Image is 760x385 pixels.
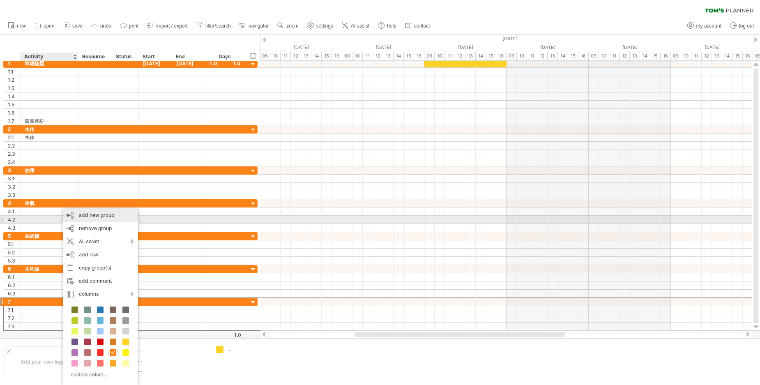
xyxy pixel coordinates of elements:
[25,117,74,125] div: 窗簾進駐
[507,43,589,52] div: Saturday, 6 September 2025
[8,166,20,174] div: 3
[589,43,671,52] div: Sunday, 7 September 2025
[156,23,188,29] span: import / export
[455,52,465,60] div: 12
[8,158,20,166] div: 2.4
[8,60,20,67] div: 1
[8,281,20,289] div: 6.2
[8,92,20,100] div: 1.4
[286,23,298,29] span: zoom
[25,232,74,240] div: 系統櫃
[383,52,394,60] div: 13
[8,240,20,248] div: 5.1
[25,134,74,141] div: 木作
[424,52,435,60] div: 09
[671,43,753,52] div: Monday, 8 September 2025
[116,53,134,61] div: Status
[100,23,111,29] span: undo
[275,21,301,31] a: zoom
[414,52,424,60] div: 16
[340,21,372,31] a: AI assist
[301,52,311,60] div: 13
[137,367,206,373] div: ....
[414,23,430,29] span: contact
[620,52,630,60] div: 12
[507,52,517,60] div: 09
[685,21,724,31] a: my account
[61,21,85,31] a: save
[630,52,640,60] div: 13
[8,150,20,158] div: 2.3
[67,369,131,380] div: custom colors...
[394,52,404,60] div: 14
[63,248,138,261] div: add row
[25,125,74,133] div: 木作
[743,52,753,60] div: 16
[599,52,609,60] div: 10
[8,117,20,125] div: 1.7
[8,265,20,273] div: 6
[8,142,20,150] div: 2.2
[270,52,281,60] div: 10
[24,53,74,61] div: Activity
[25,166,74,174] div: 油漆
[249,23,269,29] span: navigator
[172,60,205,67] div: [DATE]
[435,52,445,60] div: 10
[63,261,138,274] div: copy group(s)
[568,52,578,60] div: 15
[373,52,383,60] div: 12
[237,21,271,31] a: navigator
[609,52,620,60] div: 11
[722,52,732,60] div: 14
[17,23,26,29] span: new
[210,60,240,67] div: 1.0
[332,52,342,60] div: 16
[351,23,369,29] span: AI assist
[548,52,558,60] div: 13
[63,235,138,248] div: AI-assist
[527,52,537,60] div: 11
[205,23,231,29] span: filter/search
[205,53,244,61] div: Days
[387,23,396,29] span: help
[305,21,336,31] a: settings
[63,209,138,222] div: add new group
[145,21,190,31] a: import / export
[8,84,20,92] div: 1.3
[8,306,20,314] div: 7.1
[376,21,399,31] a: help
[316,23,333,29] span: settings
[517,52,527,60] div: 10
[8,125,20,133] div: 2
[8,199,20,207] div: 4
[496,52,507,60] div: 16
[342,43,424,52] div: Thursday, 4 September 2025
[8,134,20,141] div: 2.1
[8,323,20,330] div: 7.3
[32,21,57,31] a: open
[342,52,352,60] div: 09
[640,52,650,60] div: 14
[558,52,568,60] div: 14
[424,43,507,52] div: Friday, 5 September 2025
[6,21,28,31] a: new
[281,52,291,60] div: 11
[732,52,743,60] div: 15
[194,21,233,31] a: filter/search
[8,273,20,281] div: 6.1
[8,232,20,240] div: 5
[8,175,20,182] div: 3.1
[8,249,20,256] div: 5.2
[8,76,20,84] div: 1.2
[728,21,756,31] a: log out
[82,53,107,61] div: Resource
[8,257,20,265] div: 5.3
[8,109,20,117] div: 1.6
[4,346,81,377] div: Add your own logo
[143,53,167,61] div: Start
[476,52,486,60] div: 14
[139,60,172,67] div: [DATE]
[206,332,241,338] div: 1.0
[8,207,20,215] div: 4.1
